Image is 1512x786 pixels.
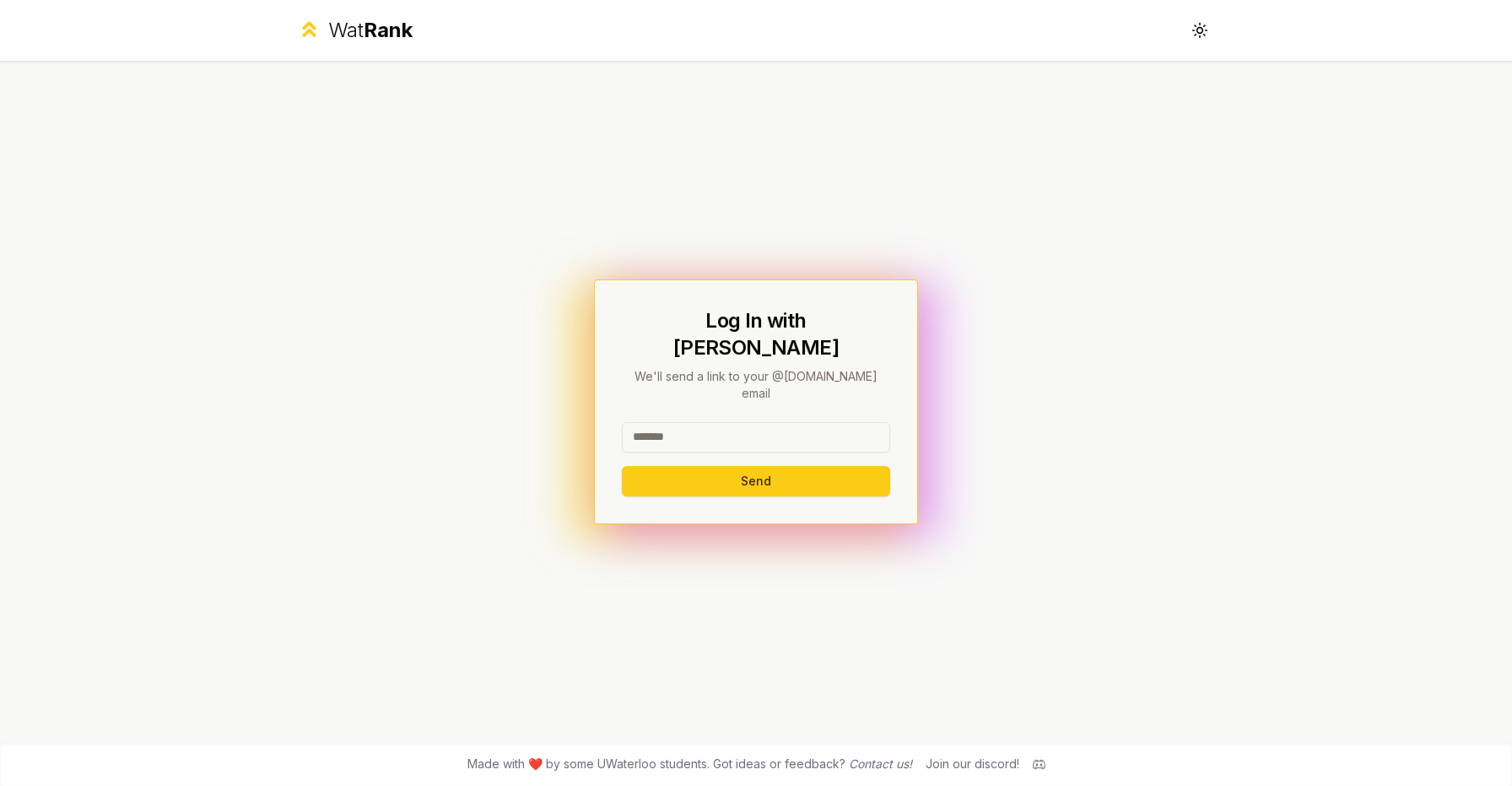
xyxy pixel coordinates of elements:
div: Wat [328,17,413,44]
a: WatRank [297,17,413,44]
span: Made with ❤️ by some UWaterloo students. Got ideas or feedback? [467,756,912,772]
span: Rank [364,18,413,42]
button: Send [622,466,890,496]
p: We'll send a link to your @[DOMAIN_NAME] email [622,368,890,402]
div: Join our discord! [926,756,1019,772]
h1: Log In with [PERSON_NAME] [622,307,890,361]
a: Contact us! [849,756,912,771]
